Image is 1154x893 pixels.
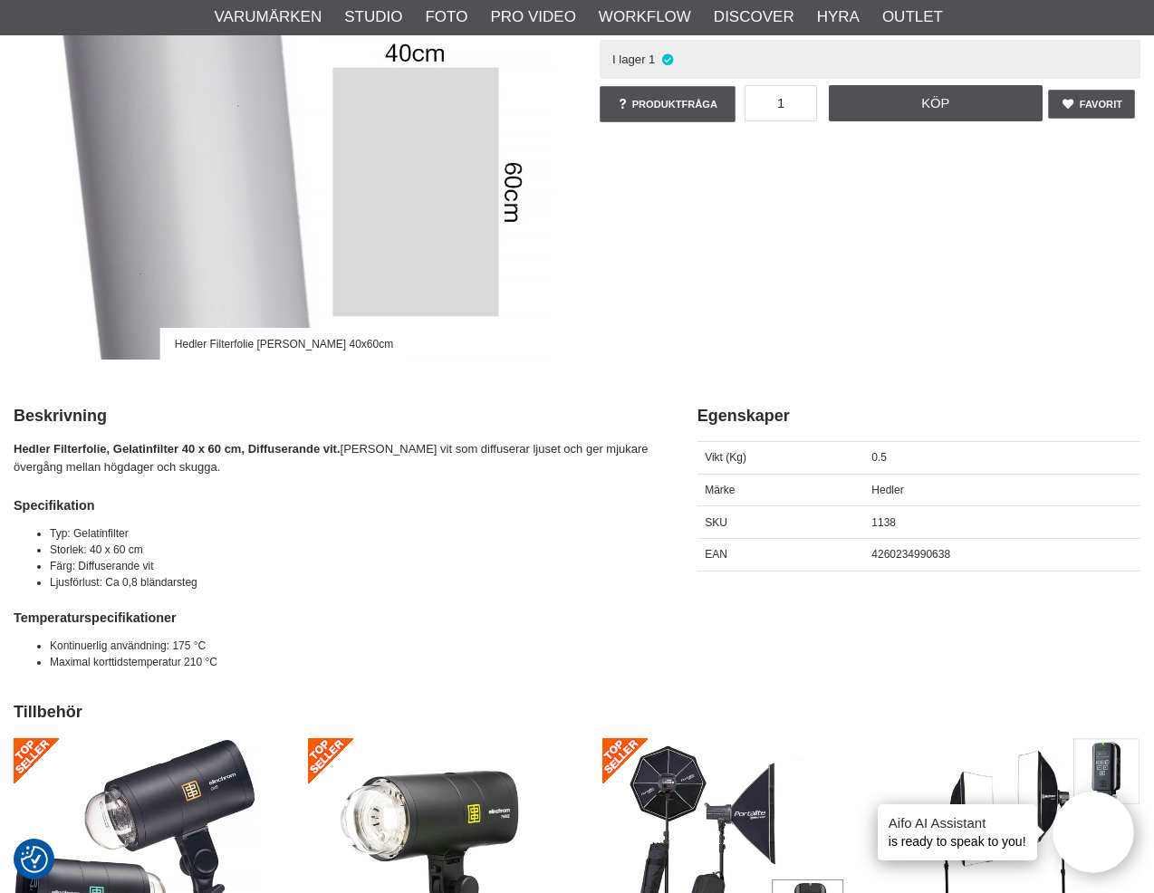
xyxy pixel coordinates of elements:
[705,548,727,561] span: EAN
[705,451,746,464] span: Vikt (Kg)
[829,85,1043,121] a: Köp
[50,558,652,574] li: Färg: Diffuserande vit
[1048,90,1134,119] a: Favorit
[14,440,652,478] p: [PERSON_NAME] vit som diffuserar ljuset och ger mjukare övergång mellan högdager och skugga.
[425,5,467,29] a: Foto
[714,5,794,29] a: Discover
[871,516,896,529] span: 1138
[21,846,48,873] img: Revisit consent button
[649,53,655,66] span: 1
[159,328,409,360] div: Hedler Filterfolie [PERSON_NAME] 40x60cm
[612,53,646,66] span: I lager
[490,5,575,29] a: Pro Video
[878,804,1037,860] div: is ready to speak to you!
[705,516,727,529] span: SKU
[215,5,322,29] a: Varumärken
[871,451,887,464] span: 0.5
[871,548,950,561] span: 4260234990638
[600,86,736,122] a: Produktfråga
[21,843,48,876] button: Samtyckesinställningar
[14,701,1140,724] h2: Tillbehör
[599,5,691,29] a: Workflow
[705,484,735,496] span: Märke
[659,53,675,66] i: I lager
[50,638,652,654] li: Kontinuerlig användning: 175 °C
[14,442,341,456] strong: Hedler Filterfolie, Gelatinfilter 40 x 60 cm, Diffuserande vit.
[50,574,652,591] li: Ljusförlust: Ca 0,8 bländarsteg
[871,484,903,496] span: Hedler
[889,813,1026,832] h4: Aifo AI Assistant
[882,5,943,29] a: Outlet
[14,609,652,627] h4: Temperaturspecifikationer
[50,654,652,670] li: Maximal korttidstemperatur 210 °C
[344,5,402,29] a: Studio
[50,542,652,558] li: Storlek: 40 x 60 cm
[817,5,860,29] a: Hyra
[14,496,652,514] h4: Specifikation
[697,405,1140,427] h2: Egenskaper
[50,525,652,542] li: Typ: Gelatinfilter
[14,405,652,427] h2: Beskrivning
